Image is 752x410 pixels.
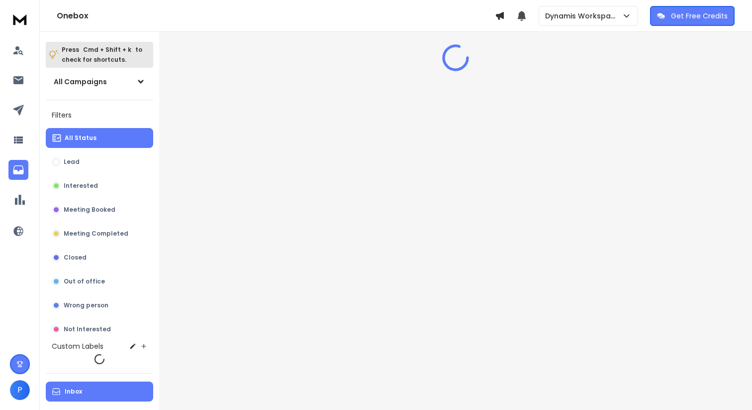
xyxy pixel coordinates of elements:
[52,341,103,351] h3: Custom Labels
[46,382,153,402] button: Inbox
[54,77,107,87] h1: All Campaigns
[545,11,622,21] p: Dynamis Workspace
[65,134,96,142] p: All Status
[46,248,153,268] button: Closed
[46,272,153,291] button: Out of office
[82,44,133,55] span: Cmd + Shift + k
[65,388,82,396] p: Inbox
[64,158,80,166] p: Lead
[671,11,728,21] p: Get Free Credits
[46,108,153,122] h3: Filters
[46,295,153,315] button: Wrong person
[46,224,153,244] button: Meeting Completed
[46,128,153,148] button: All Status
[57,10,495,22] h1: Onebox
[46,72,153,92] button: All Campaigns
[10,380,30,400] button: P
[46,152,153,172] button: Lead
[64,325,111,333] p: Not Interested
[10,10,30,28] img: logo
[62,45,142,65] p: Press to check for shortcuts.
[46,200,153,220] button: Meeting Booked
[46,176,153,196] button: Interested
[64,277,105,285] p: Out of office
[46,319,153,339] button: Not Interested
[64,230,128,238] p: Meeting Completed
[64,182,98,190] p: Interested
[64,206,115,214] p: Meeting Booked
[64,254,87,262] p: Closed
[650,6,735,26] button: Get Free Credits
[64,301,108,309] p: Wrong person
